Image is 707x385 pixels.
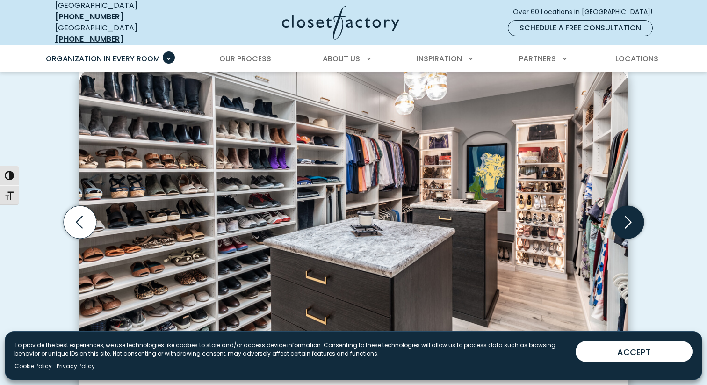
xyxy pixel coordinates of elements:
[576,341,693,362] button: ACCEPT
[219,53,271,64] span: Our Process
[46,53,160,64] span: Organization in Every Room
[14,362,52,370] a: Cookie Policy
[57,362,95,370] a: Privacy Policy
[55,22,191,45] div: [GEOGRAPHIC_DATA]
[417,53,462,64] span: Inspiration
[607,202,648,242] button: Next slide
[55,34,123,44] a: [PHONE_NUMBER]
[79,66,628,352] img: Modern custom closet with dual islands, extensive shoe storage, hanging sections for men’s and wo...
[55,11,123,22] a: [PHONE_NUMBER]
[14,341,568,358] p: To provide the best experiences, we use technologies like cookies to store and/or access device i...
[39,46,668,72] nav: Primary Menu
[519,53,556,64] span: Partners
[508,20,653,36] a: Schedule a Free Consultation
[60,202,100,242] button: Previous slide
[615,53,658,64] span: Locations
[513,7,660,17] span: Over 60 Locations in [GEOGRAPHIC_DATA]!
[323,53,360,64] span: About Us
[512,4,660,20] a: Over 60 Locations in [GEOGRAPHIC_DATA]!
[282,6,399,40] img: Closet Factory Logo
